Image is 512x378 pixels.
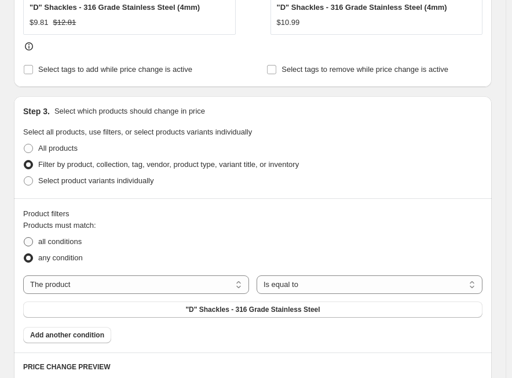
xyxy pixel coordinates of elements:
span: any condition [38,253,83,262]
span: Select all products, use filters, or select products variants individually [23,128,252,136]
div: Product filters [23,208,482,220]
span: All products [38,144,78,152]
span: Filter by product, collection, tag, vendor, product type, variant title, or inventory [38,160,299,169]
span: all conditions [38,237,82,246]
div: $10.99 [277,17,300,28]
div: $9.81 [30,17,49,28]
span: Products must match: [23,221,96,230]
h2: Step 3. [23,106,50,117]
span: Select tags to remove while price change is active [281,65,448,74]
span: "D" Shackles - 316 Grade Stainless Steel (4mm) [30,3,200,12]
h6: PRICE CHANGE PREVIEW [23,362,482,372]
strike: $12.81 [53,17,76,28]
span: Add another condition [30,330,104,340]
button: Add another condition [23,327,111,343]
span: Select tags to add while price change is active [38,65,192,74]
span: "D" Shackles - 316 Grade Stainless Steel (4mm) [277,3,447,12]
span: Select product variants individually [38,176,153,185]
span: "D" Shackles - 316 Grade Stainless Steel [185,305,320,314]
p: Select which products should change in price [54,106,205,117]
button: "D" Shackles - 316 Grade Stainless Steel [23,301,482,318]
